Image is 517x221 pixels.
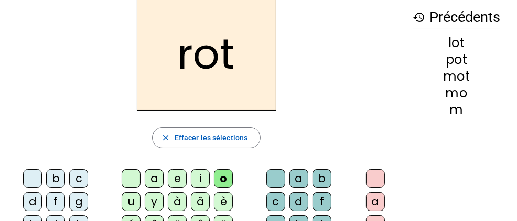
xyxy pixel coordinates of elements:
mat-icon: history [413,11,425,24]
div: b [46,169,65,188]
div: y [145,192,164,211]
div: f [46,192,65,211]
div: â [191,192,210,211]
div: g [69,192,88,211]
div: lot [413,37,500,49]
button: Effacer les sélections [152,127,261,148]
div: m [413,104,500,116]
div: c [266,192,285,211]
div: u [122,192,141,211]
span: Effacer les sélections [175,131,247,144]
div: è [214,192,233,211]
div: mot [413,70,500,83]
div: à [168,192,187,211]
div: mo [413,87,500,100]
div: a [145,169,164,188]
div: c [69,169,88,188]
div: d [289,192,308,211]
mat-icon: close [161,133,170,142]
div: i [191,169,210,188]
div: a [289,169,308,188]
div: o [214,169,233,188]
h3: Précédents [413,6,500,29]
div: a [366,192,385,211]
div: e [168,169,187,188]
div: f [313,192,331,211]
div: pot [413,53,500,66]
div: b [313,169,331,188]
div: d [23,192,42,211]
